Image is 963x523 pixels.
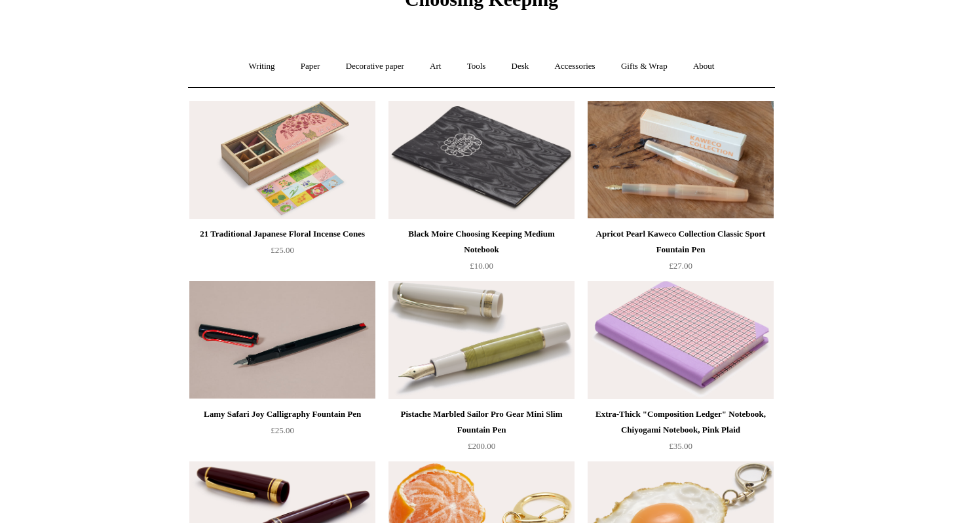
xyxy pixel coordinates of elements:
[588,281,774,399] img: Extra-Thick "Composition Ledger" Notebook, Chiyogami Notebook, Pink Plaid
[500,49,541,84] a: Desk
[588,226,774,280] a: Apricot Pearl Kaweco Collection Classic Sport Fountain Pen £27.00
[609,49,679,84] a: Gifts & Wrap
[189,101,375,219] a: 21 Traditional Japanese Floral Incense Cones 21 Traditional Japanese Floral Incense Cones
[591,226,770,258] div: Apricot Pearl Kaweco Collection Classic Sport Fountain Pen
[388,226,575,280] a: Black Moire Choosing Keeping Medium Notebook £10.00
[388,101,575,219] a: Black Moire Choosing Keeping Medium Notebook Black Moire Choosing Keeping Medium Notebook
[669,261,692,271] span: £27.00
[392,226,571,258] div: Black Moire Choosing Keeping Medium Notebook
[455,49,498,84] a: Tools
[189,406,375,460] a: Lamy Safari Joy Calligraphy Fountain Pen £25.00
[334,49,416,84] a: Decorative paper
[669,441,692,451] span: £35.00
[271,245,294,255] span: £25.00
[588,101,774,219] img: Apricot Pearl Kaweco Collection Classic Sport Fountain Pen
[388,281,575,399] img: Pistache Marbled Sailor Pro Gear Mini Slim Fountain Pen
[388,101,575,219] img: Black Moire Choosing Keeping Medium Notebook
[470,261,493,271] span: £10.00
[591,406,770,438] div: Extra-Thick "Composition Ledger" Notebook, Chiyogami Notebook, Pink Plaid
[189,281,375,399] a: Lamy Safari Joy Calligraphy Fountain Pen Lamy Safari Joy Calligraphy Fountain Pen
[681,49,727,84] a: About
[193,406,372,422] div: Lamy Safari Joy Calligraphy Fountain Pen
[588,101,774,219] a: Apricot Pearl Kaweco Collection Classic Sport Fountain Pen Apricot Pearl Kaweco Collection Classi...
[392,406,571,438] div: Pistache Marbled Sailor Pro Gear Mini Slim Fountain Pen
[588,406,774,460] a: Extra-Thick "Composition Ledger" Notebook, Chiyogami Notebook, Pink Plaid £35.00
[418,49,453,84] a: Art
[388,281,575,399] a: Pistache Marbled Sailor Pro Gear Mini Slim Fountain Pen Pistache Marbled Sailor Pro Gear Mini Sli...
[189,281,375,399] img: Lamy Safari Joy Calligraphy Fountain Pen
[588,281,774,399] a: Extra-Thick "Composition Ledger" Notebook, Chiyogami Notebook, Pink Plaid Extra-Thick "Compositio...
[237,49,287,84] a: Writing
[193,226,372,242] div: 21 Traditional Japanese Floral Incense Cones
[189,101,375,219] img: 21 Traditional Japanese Floral Incense Cones
[543,49,607,84] a: Accessories
[289,49,332,84] a: Paper
[468,441,495,451] span: £200.00
[388,406,575,460] a: Pistache Marbled Sailor Pro Gear Mini Slim Fountain Pen £200.00
[271,425,294,435] span: £25.00
[189,226,375,280] a: 21 Traditional Japanese Floral Incense Cones £25.00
